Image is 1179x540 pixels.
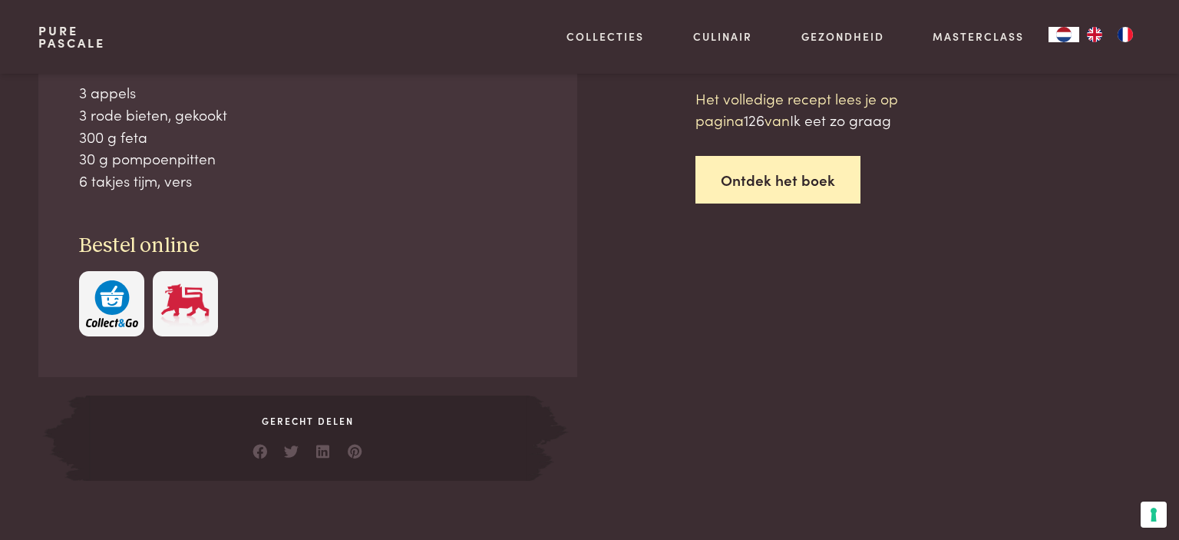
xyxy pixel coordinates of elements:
ul: Language list [1079,27,1141,42]
span: Ik eet zo graag [790,109,891,130]
div: 6 takjes tijm, vers [79,170,537,192]
p: Het volledige recept lees je op pagina van [695,88,956,131]
a: PurePascale [38,25,105,49]
h3: Bestel online [79,233,537,260]
img: c308188babc36a3a401bcb5cb7e020f4d5ab42f7cacd8327e500463a43eeb86c.svg [86,280,138,327]
img: Delhaize [159,280,211,327]
div: 3 appels [79,81,537,104]
div: Language [1049,27,1079,42]
button: Uw voorkeuren voor toestemming voor trackingtechnologieën [1141,502,1167,528]
a: FR [1110,27,1141,42]
div: 30 g pompoenpitten [79,147,537,170]
a: Collecties [566,28,644,45]
div: 3 rode bieten, gekookt [79,104,537,126]
div: 300 g feta [79,126,537,148]
span: 126 [744,109,765,130]
a: Ontdek het boek [695,156,860,204]
a: Gezondheid [801,28,884,45]
a: Culinair [693,28,752,45]
a: NL [1049,27,1079,42]
a: EN [1079,27,1110,42]
aside: Language selected: Nederlands [1049,27,1141,42]
a: Masterclass [933,28,1024,45]
span: Gerecht delen [86,414,530,428]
